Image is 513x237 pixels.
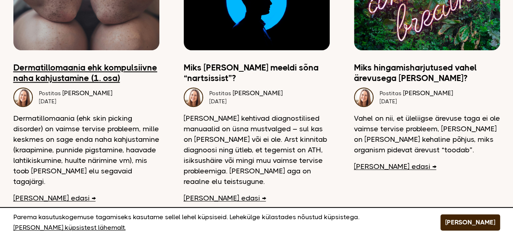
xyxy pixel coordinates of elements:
p: Parema kasutuskogemuse tagamiseks kasutame sellel lehel küpsiseid. Lehekülge külastades nõustud k... [13,212,420,233]
div: [DATE] [380,97,453,105]
a: Miks [PERSON_NAME] meeldi sõna “nartsissist”? [184,62,330,83]
a: [PERSON_NAME] edasi [354,161,436,172]
a: Dermatillomaania ehk kompulsiivne naha kahjustamine (1. osa) [13,62,159,83]
button: [PERSON_NAME] [440,214,500,231]
p: Dermatillomaania (ehk skin picking disorder) on vaimse tervise probleem, mille keskmes on sage en... [13,113,159,187]
a: [PERSON_NAME] edasi [184,193,266,203]
div: [PERSON_NAME] [380,89,453,97]
div: [PERSON_NAME] [209,89,283,97]
a: Miks hingamisharjutused vahel ärevusega [PERSON_NAME]? [354,62,500,83]
img: Dagmar naeratamas [354,88,373,107]
p: Vahel on nii, et üleliigse ärevuse taga ei ole vaimse tervise probleem, [PERSON_NAME] on [PERSON_... [354,113,500,155]
a: [PERSON_NAME] küpsistest lähemalt. [13,222,126,233]
div: [PERSON_NAME] [39,89,112,97]
div: [DATE] [209,97,283,105]
img: Dagmar naeratamas [13,88,33,107]
div: [DATE] [39,97,112,105]
p: [PERSON_NAME] kehtivad diagnostilised manuaalid on üsna mustvalged – sul kas on [PERSON_NAME] või... [184,113,330,187]
img: Dagmar naeratamas [184,88,203,107]
a: [PERSON_NAME] edasi [13,193,96,203]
